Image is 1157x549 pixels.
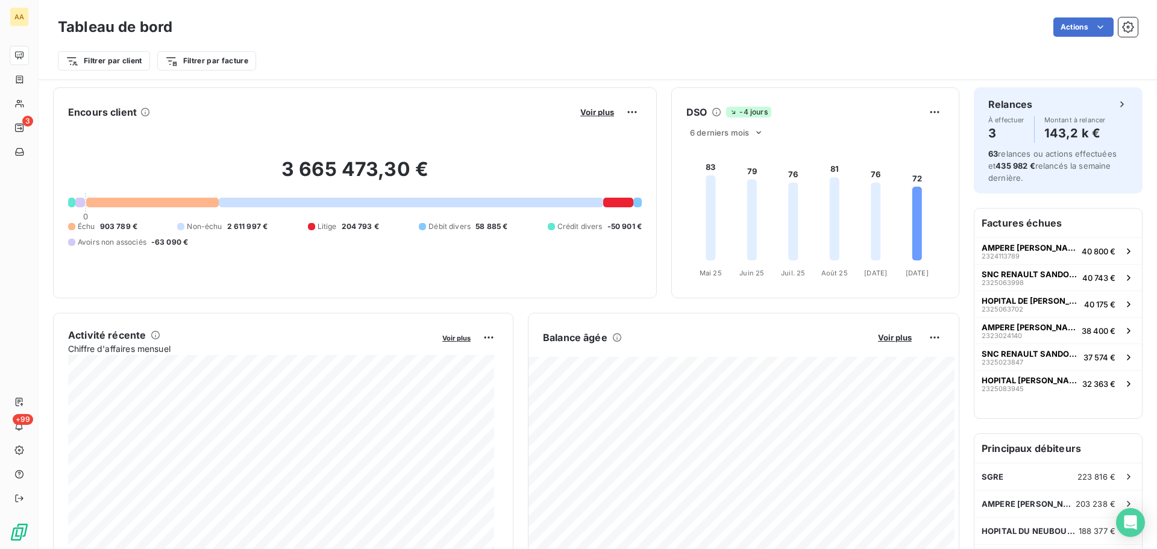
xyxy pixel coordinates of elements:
[22,116,33,127] span: 3
[580,107,614,117] span: Voir plus
[982,526,1079,536] span: HOPITAL DU NEUBOURG
[1116,508,1145,537] div: Open Intercom Messenger
[68,342,434,355] span: Chiffre d'affaires mensuel
[982,269,1077,279] span: SNC RENAULT SANDOUVILLE
[439,332,474,343] button: Voir plus
[1077,472,1115,482] span: 223 816 €
[988,97,1032,111] h6: Relances
[1076,499,1115,509] span: 203 238 €
[982,472,1004,482] span: SGRE
[974,209,1142,237] h6: Factures échues
[68,328,146,342] h6: Activité récente
[13,414,33,425] span: +99
[982,306,1023,313] span: 2325063702
[781,269,805,277] tspan: Juil. 25
[874,332,915,343] button: Voir plus
[988,149,1117,183] span: relances ou actions effectuées et relancés la semaine dernière.
[318,221,337,232] span: Litige
[1053,17,1114,37] button: Actions
[1084,300,1115,309] span: 40 175 €
[974,264,1142,290] button: SNC RENAULT SANDOUVILLE232506399840 743 €
[1079,526,1115,536] span: 188 377 €
[982,359,1023,366] span: 2325023847
[982,296,1079,306] span: HOPITAL DE [PERSON_NAME]
[10,522,29,542] img: Logo LeanPay
[10,7,29,27] div: AA
[187,221,222,232] span: Non-échu
[982,385,1024,392] span: 2325083945
[227,221,268,232] span: 2 611 997 €
[1082,246,1115,256] span: 40 800 €
[607,221,642,232] span: -50 901 €
[974,344,1142,370] button: SNC RENAULT SANDOUVILLE232502384737 574 €
[982,332,1022,339] span: 2323024140
[1044,124,1106,143] h4: 143,2 k €
[700,269,722,277] tspan: Mai 25
[996,161,1035,171] span: 435 982 €
[864,269,887,277] tspan: [DATE]
[982,253,1020,260] span: 2324113789
[342,221,379,232] span: 204 793 €
[83,212,88,221] span: 0
[78,237,146,248] span: Avoirs non associés
[982,322,1077,332] span: AMPERE [PERSON_NAME] SAS
[100,221,137,232] span: 903 789 €
[690,128,749,137] span: 6 derniers mois
[726,107,771,118] span: -4 jours
[557,221,603,232] span: Crédit divers
[982,375,1077,385] span: HOPITAL [PERSON_NAME]
[475,221,507,232] span: 58 885 €
[1082,379,1115,389] span: 32 363 €
[442,334,471,342] span: Voir plus
[982,243,1077,253] span: AMPERE [PERSON_NAME] SAS
[982,349,1079,359] span: SNC RENAULT SANDOUVILLE
[1082,326,1115,336] span: 38 400 €
[543,330,607,345] h6: Balance âgée
[988,149,998,158] span: 63
[577,107,618,118] button: Voir plus
[982,279,1024,286] span: 2325063998
[974,370,1142,397] button: HOPITAL [PERSON_NAME]232508394532 363 €
[157,51,256,71] button: Filtrer par facture
[68,105,137,119] h6: Encours client
[974,290,1142,317] button: HOPITAL DE [PERSON_NAME]232506370240 175 €
[428,221,471,232] span: Débit divers
[974,237,1142,264] button: AMPERE [PERSON_NAME] SAS232411378940 800 €
[739,269,764,277] tspan: Juin 25
[151,237,188,248] span: -63 090 €
[974,317,1142,344] button: AMPERE [PERSON_NAME] SAS232302414038 400 €
[906,269,929,277] tspan: [DATE]
[1083,353,1115,362] span: 37 574 €
[988,124,1024,143] h4: 3
[988,116,1024,124] span: À effectuer
[974,434,1142,463] h6: Principaux débiteurs
[878,333,912,342] span: Voir plus
[1044,116,1106,124] span: Montant à relancer
[982,499,1076,509] span: AMPERE [PERSON_NAME] SAS
[58,51,150,71] button: Filtrer par client
[1082,273,1115,283] span: 40 743 €
[78,221,95,232] span: Échu
[686,105,707,119] h6: DSO
[58,16,172,38] h3: Tableau de bord
[821,269,848,277] tspan: Août 25
[68,157,642,193] h2: 3 665 473,30 €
